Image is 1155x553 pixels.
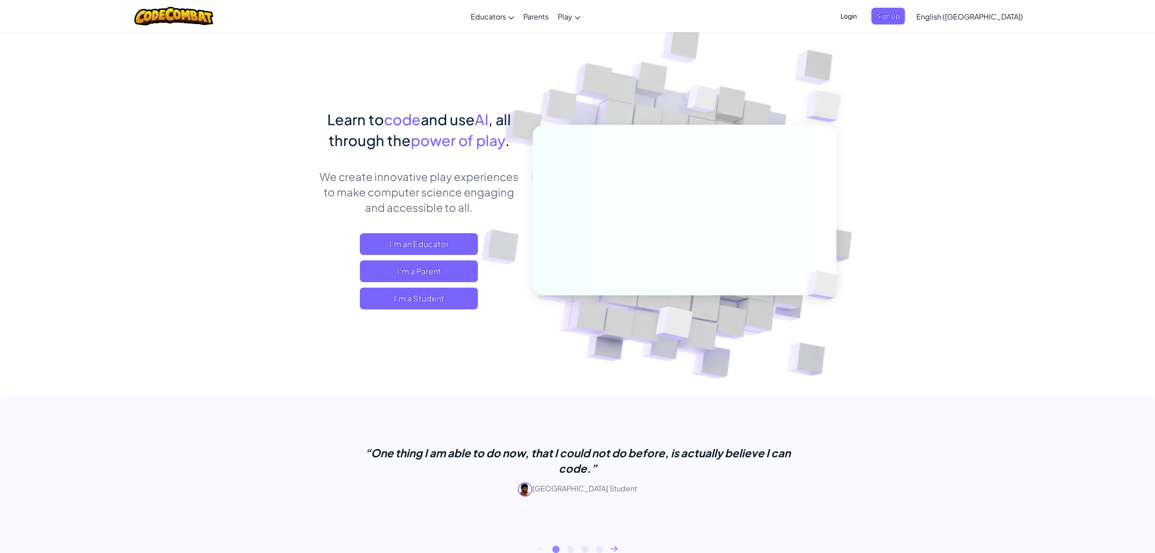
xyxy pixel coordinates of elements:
[553,4,585,29] a: Play
[835,8,862,24] button: Login
[505,131,510,149] span: .
[351,482,805,497] p: [GEOGRAPHIC_DATA] Student
[633,287,714,362] img: Overlap cubes
[916,12,1023,21] span: English ([GEOGRAPHIC_DATA])
[518,482,532,497] img: avatar
[791,252,860,318] img: Overlap cubes
[519,4,553,29] a: Parents
[788,68,866,145] img: Overlap cubes
[558,12,572,21] span: Play
[596,546,603,553] button: 4
[912,4,1027,29] a: English ([GEOGRAPHIC_DATA])
[319,169,519,215] p: We create innovative play experiences to make computer science engaging and accessible to all.
[421,110,475,128] span: and use
[567,546,574,553] button: 2
[471,12,506,21] span: Educators
[384,110,421,128] span: code
[360,288,478,309] button: I'm a Student
[351,445,805,476] p: “One thing I am able to do now, that I could not do before, is actually believe I can code.”
[134,7,214,25] img: CodeCombat logo
[327,110,384,128] span: Learn to
[466,4,519,29] a: Educators
[475,110,488,128] span: AI
[360,233,478,255] a: I'm an Educator
[670,68,735,135] img: Overlap cubes
[552,546,560,553] button: 1
[871,8,905,24] button: Sign Up
[581,546,589,553] button: 3
[411,131,505,149] span: power of play
[360,260,478,282] a: I'm a Parent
